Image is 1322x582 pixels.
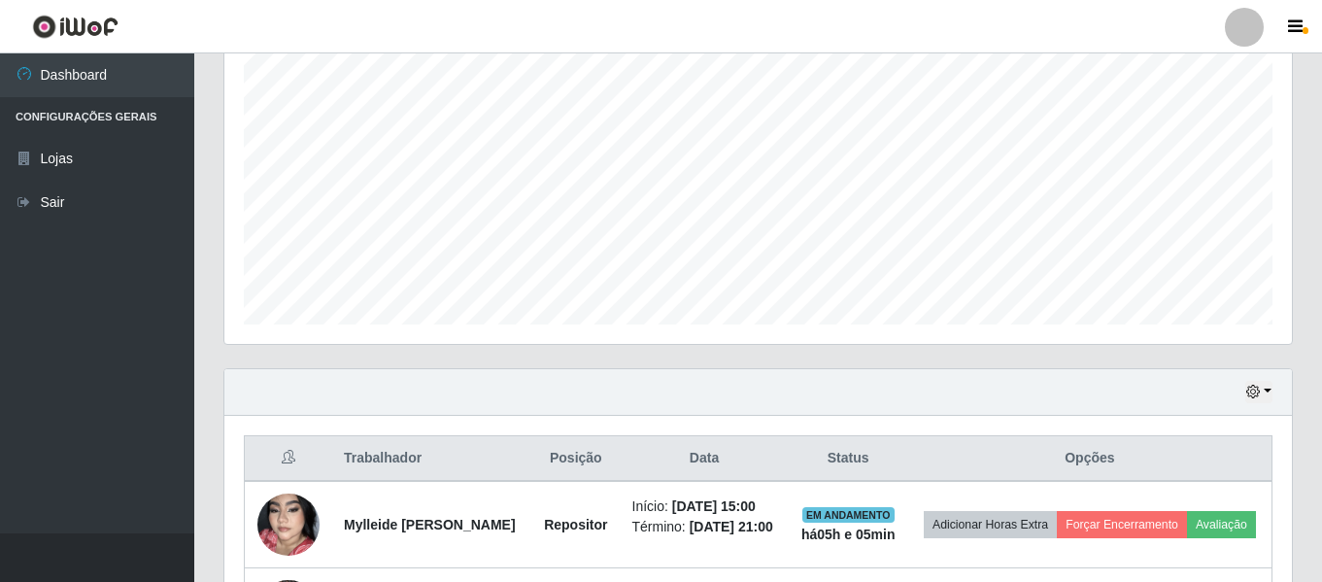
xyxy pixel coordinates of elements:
button: Forçar Encerramento [1057,511,1187,538]
li: Início: [632,496,777,517]
strong: Repositor [544,517,607,532]
time: [DATE] 21:00 [690,519,773,534]
strong: Mylleide [PERSON_NAME] [344,517,516,532]
th: Data [621,436,789,482]
strong: há 05 h e 05 min [801,527,896,542]
span: EM ANDAMENTO [802,507,895,523]
li: Término: [632,517,777,537]
img: CoreUI Logo [32,15,119,39]
th: Opções [908,436,1272,482]
th: Status [789,436,908,482]
th: Trabalhador [332,436,531,482]
img: 1751397040132.jpeg [257,469,320,580]
th: Posição [531,436,620,482]
button: Avaliação [1187,511,1256,538]
time: [DATE] 15:00 [672,498,756,514]
button: Adicionar Horas Extra [924,511,1057,538]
